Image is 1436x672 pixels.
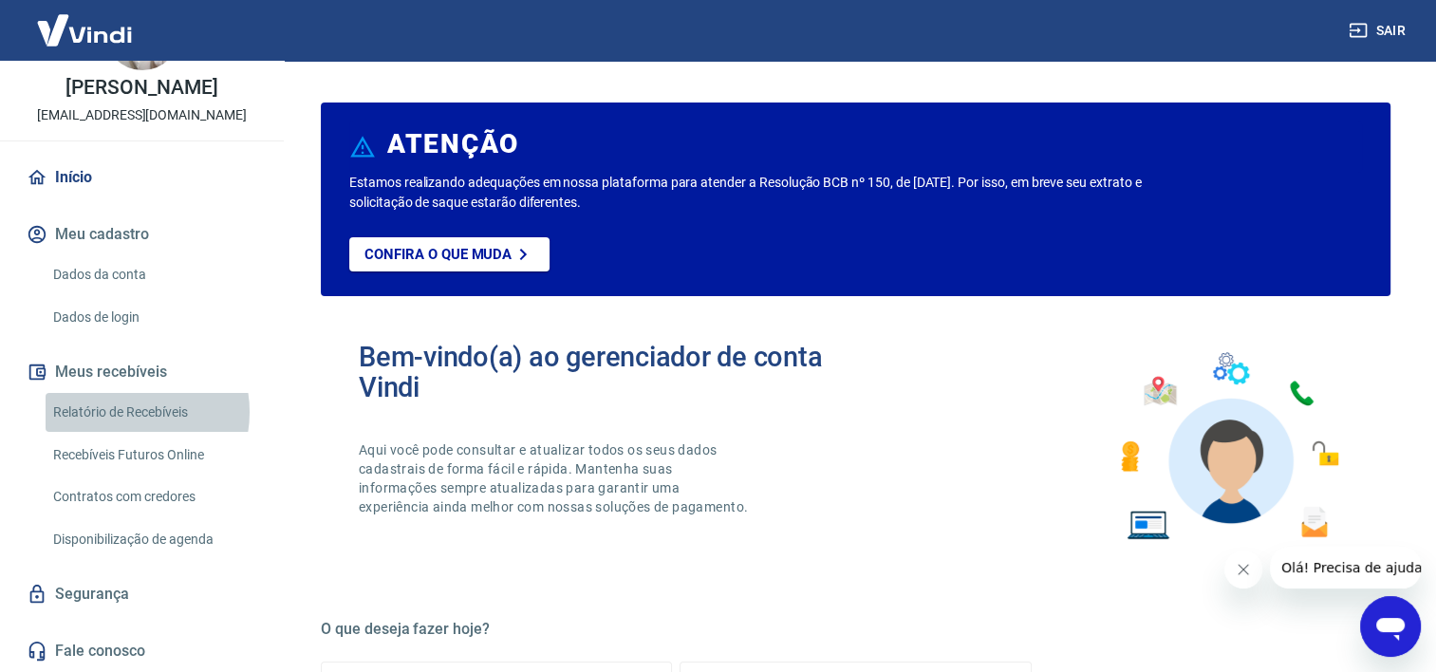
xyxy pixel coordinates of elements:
[23,573,261,615] a: Segurança
[359,440,752,516] p: Aqui você pode consultar e atualizar todos os seus dados cadastrais de forma fácil e rápida. Mant...
[23,214,261,255] button: Meu cadastro
[46,393,261,432] a: Relatório de Recebíveis
[1224,551,1262,588] iframe: Fechar mensagem
[23,1,146,59] img: Vindi
[1345,13,1413,48] button: Sair
[349,237,550,271] a: Confira o que muda
[23,630,261,672] a: Fale conosco
[65,78,217,98] p: [PERSON_NAME]
[23,351,261,393] button: Meus recebíveis
[46,520,261,559] a: Disponibilização de agenda
[46,436,261,475] a: Recebíveis Futuros Online
[387,135,519,154] h6: ATENÇÃO
[1104,342,1352,551] img: Imagem de um avatar masculino com diversos icones exemplificando as funcionalidades do gerenciado...
[1360,596,1421,657] iframe: Botão para abrir a janela de mensagens
[349,173,1160,213] p: Estamos realizando adequações em nossa plataforma para atender a Resolução BCB nº 150, de [DATE]....
[46,255,261,294] a: Dados da conta
[1270,547,1421,588] iframe: Mensagem da empresa
[46,477,261,516] a: Contratos com credores
[359,342,856,402] h2: Bem-vindo(a) ao gerenciador de conta Vindi
[321,620,1390,639] h5: O que deseja fazer hoje?
[11,13,159,28] span: Olá! Precisa de ajuda?
[37,105,247,125] p: [EMAIL_ADDRESS][DOMAIN_NAME]
[23,157,261,198] a: Início
[364,246,512,263] p: Confira o que muda
[46,298,261,337] a: Dados de login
